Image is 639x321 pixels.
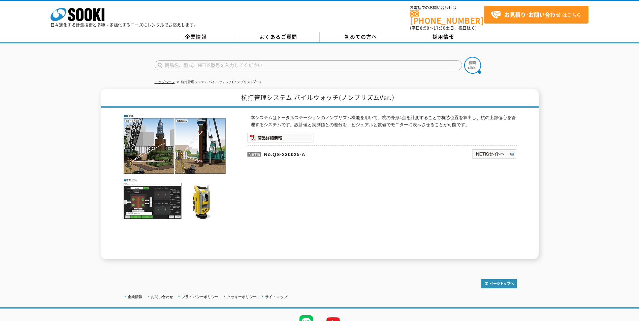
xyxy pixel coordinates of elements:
img: NETISサイトへ [472,149,517,159]
span: 8:50 [420,25,429,31]
a: 商品詳細情報システム [247,137,314,142]
a: [PHONE_NUMBER] [410,10,484,24]
img: btn_search.png [464,57,481,74]
span: はこちら [491,10,581,20]
img: トップページへ [481,279,517,288]
a: 企業情報 [128,295,142,299]
p: 本システムはトータルステーションのノンプリズム機能を用いて、杭の外形4点を計測することで杭芯位置を算出し、杭の上部偏心を管理するシステムです。設計値と実測値との差分を、ビジュアルと数値でモニター... [251,114,517,129]
p: No.QS-230025-A [247,145,407,162]
h1: 杭打管理システム パイルウォッチ(ノンプリズムVer.） [101,89,539,108]
span: お電話でのお問い合わせは [410,6,484,10]
span: (平日 ～ 土日、祝日除く) [410,25,477,31]
a: クッキーポリシー [227,295,257,299]
a: サイトマップ [265,295,287,299]
p: 日々進化する計測技術と多種・多様化するニーズにレンタルでお応えします。 [51,23,198,27]
span: 初めての方へ [345,33,377,40]
a: お見積り･お問い合わせはこちら [484,6,588,24]
a: 企業情報 [155,32,237,42]
li: 杭打管理システム パイルウォッチ(ノンプリズムVer.） [176,79,263,86]
a: トップページ [155,80,175,84]
a: プライバシーポリシー [182,295,219,299]
strong: お見積り･お問い合わせ [504,10,561,19]
a: 初めての方へ [320,32,402,42]
input: 商品名、型式、NETIS番号を入力してください [155,60,462,70]
a: よくあるご質問 [237,32,320,42]
img: 商品詳細情報システム [247,133,314,143]
a: 採用情報 [402,32,485,42]
img: 杭打管理システム パイルウォッチ(ノンプリズムVer.） [123,114,227,220]
a: お問い合わせ [151,295,173,299]
span: 17:30 [434,25,446,31]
